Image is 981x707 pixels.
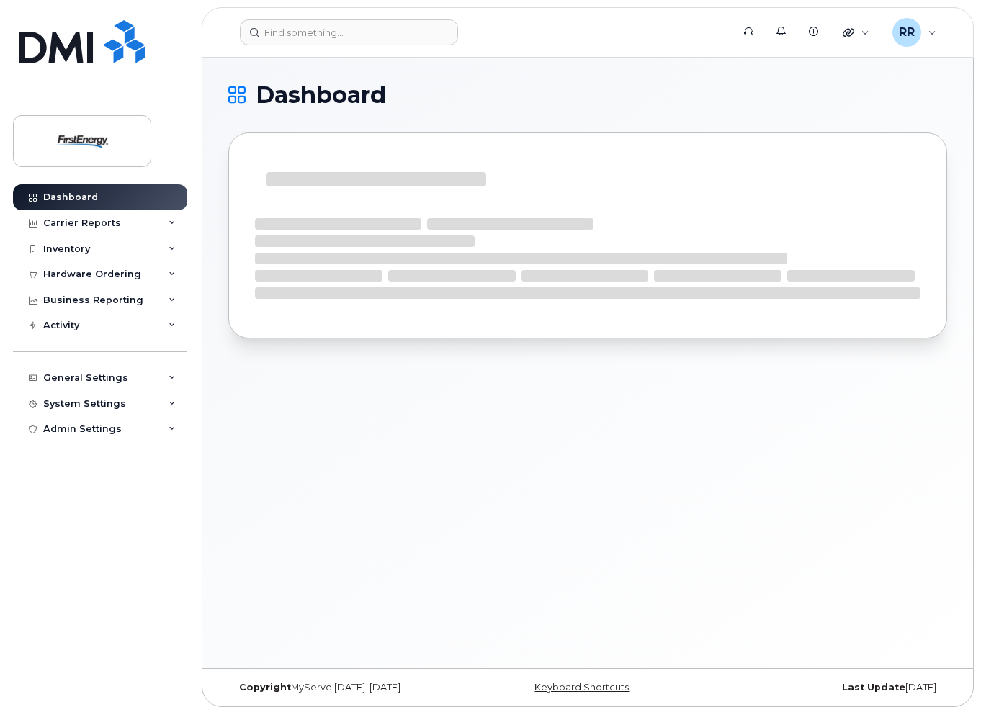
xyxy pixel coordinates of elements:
div: MyServe [DATE]–[DATE] [228,682,468,693]
strong: Last Update [842,682,905,693]
strong: Copyright [239,682,291,693]
a: Keyboard Shortcuts [534,682,629,693]
span: Dashboard [256,84,386,106]
div: [DATE] [707,682,947,693]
